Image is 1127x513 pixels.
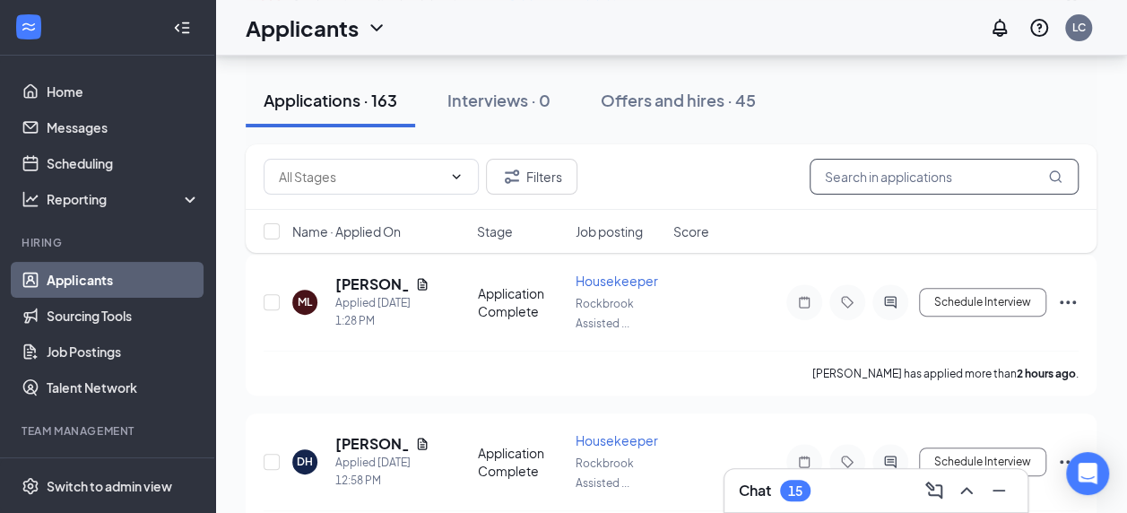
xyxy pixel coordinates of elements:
input: Search in applications [810,159,1079,195]
div: DH [297,454,313,469]
b: 2 hours ago [1017,367,1076,380]
button: Schedule Interview [919,448,1046,476]
svg: Document [415,437,429,451]
svg: ActiveChat [880,455,901,469]
span: Stage [477,222,513,240]
div: 15 [788,483,802,499]
div: ML [298,294,312,309]
div: LC [1072,20,1086,35]
a: Job Postings [47,334,200,370]
h1: Applicants [246,13,359,43]
div: Application Complete [478,284,565,320]
h3: Chat [739,481,771,500]
svg: Note [793,295,815,309]
svg: QuestionInfo [1028,17,1050,39]
span: Rockbrook Assisted ... [576,456,634,490]
button: ComposeMessage [920,476,949,505]
a: Sourcing Tools [47,298,200,334]
span: Name · Applied On [292,222,401,240]
svg: Collapse [173,19,191,37]
div: Hiring [22,235,196,250]
h5: [PERSON_NAME] [335,274,408,294]
h5: [PERSON_NAME] [335,434,408,454]
input: All Stages [279,167,442,187]
svg: WorkstreamLogo [20,18,38,36]
svg: ChevronUp [956,480,977,501]
a: Messages [47,109,200,145]
svg: Minimize [988,480,1010,501]
svg: Filter [501,166,523,187]
div: Team Management [22,423,196,439]
svg: Ellipses [1057,291,1079,313]
div: Application Complete [478,444,565,480]
span: Housekeeper [576,432,658,448]
div: Reporting [47,190,201,208]
p: [PERSON_NAME] has applied more than . [812,366,1079,381]
svg: Document [415,277,429,291]
span: Job posting [575,222,642,240]
svg: Settings [22,477,39,495]
svg: Ellipses [1057,451,1079,473]
svg: Notifications [989,17,1010,39]
svg: Tag [837,455,858,469]
span: Housekeeper [576,273,658,289]
span: Rockbrook Assisted ... [576,297,634,330]
div: Applied [DATE] 12:58 PM [335,454,429,490]
div: Switch to admin view [47,477,172,495]
div: Offers and hires · 45 [601,89,756,111]
svg: MagnifyingGlass [1048,170,1062,184]
button: Minimize [984,476,1013,505]
div: Open Intercom Messenger [1066,452,1109,495]
button: ChevronUp [952,476,981,505]
div: Applied [DATE] 1:28 PM [335,294,429,330]
a: Scheduling [47,145,200,181]
a: Home [47,74,200,109]
svg: ChevronDown [366,17,387,39]
button: Schedule Interview [919,288,1046,317]
div: Applications · 163 [264,89,397,111]
svg: Tag [837,295,858,309]
svg: ChevronDown [449,170,464,184]
span: Score [673,222,709,240]
a: Talent Network [47,370,200,405]
svg: ActiveChat [880,295,901,309]
a: Applicants [47,262,200,298]
div: Interviews · 0 [447,89,550,111]
svg: Note [793,455,815,469]
svg: ComposeMessage [923,480,945,501]
svg: Analysis [22,190,39,208]
button: Filter Filters [486,159,577,195]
